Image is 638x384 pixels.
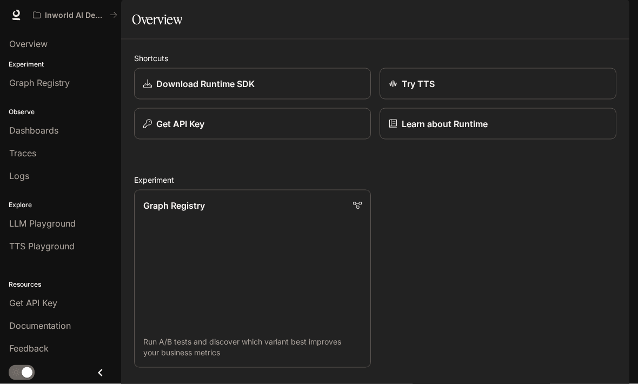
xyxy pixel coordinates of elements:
[380,68,616,100] a: Try TTS
[143,199,205,212] p: Graph Registry
[134,174,616,186] h2: Experiment
[134,108,371,140] button: Get API Key
[28,4,122,26] button: All workspaces
[156,117,204,130] p: Get API Key
[380,108,616,140] a: Learn about Runtime
[402,77,435,90] p: Try TTS
[402,117,488,130] p: Learn about Runtime
[134,190,371,368] a: Graph RegistryRun A/B tests and discover which variant best improves your business metrics
[156,77,255,90] p: Download Runtime SDK
[134,52,616,64] h2: Shortcuts
[45,11,105,20] p: Inworld AI Demos
[143,336,362,358] p: Run A/B tests and discover which variant best improves your business metrics
[132,9,182,30] h1: Overview
[134,68,371,100] a: Download Runtime SDK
